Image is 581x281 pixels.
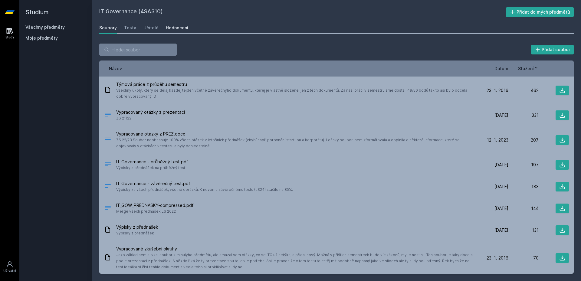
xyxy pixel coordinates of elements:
span: Moje předměty [25,35,58,41]
a: Učitelé [143,22,159,34]
a: Všechny předměty [25,25,65,30]
span: Vypracované zkušební okruhy [116,246,476,252]
a: Soubory [99,22,117,34]
h2: IT Governance (4SA310) [99,7,506,17]
span: Jako základ sem si vzal soubor z minulýho předmětu, ale smazal sem otázky, co se ITG už netýkaj a... [116,252,476,270]
span: [DATE] [494,184,508,190]
div: Uživatel [3,269,16,273]
a: Study [1,24,18,43]
span: IT_GOW_PREDNASKY-compressed.pdf [116,202,194,208]
span: ZS 22/23 Soubor neobsahuje 100% všech otázek z letošních přednášek (chybí např. porovnání startup... [116,137,476,149]
div: PDF [104,182,111,191]
div: 207 [508,137,539,143]
div: Soubory [99,25,117,31]
div: Hodnocení [166,25,188,31]
span: Výpisky za všech přednášek, včetně obrázků. K novému závěrečnému testu (LS24) stačilo na 85%. [116,187,293,193]
div: Study [5,35,14,40]
div: Učitelé [143,25,159,31]
span: Všechny úkoly, který se dělaj každej tejden včetně závěrečnýho dokumentu, kterej je vlastně slože... [116,87,476,100]
span: [DATE] [494,205,508,211]
span: IT Governance - průběžný test.pdf [116,159,188,165]
div: 183 [508,184,539,190]
span: 23. 1. 2016 [487,87,508,93]
span: [DATE] [494,112,508,118]
div: PDF [104,204,111,213]
a: Uživatel [1,258,18,276]
input: Hledej soubor [99,44,177,56]
span: Týmová práce z průběhu semestru [116,81,476,87]
button: Přidat soubor [531,45,574,54]
div: 462 [508,87,539,93]
div: DOCX [104,136,111,145]
div: 70 [508,255,539,261]
button: Stažení [518,65,539,72]
span: [DATE] [494,227,508,233]
div: 331 [508,112,539,118]
span: Merge všech prednášek LS 2022 [116,208,194,214]
button: Název [109,65,122,72]
a: Hodnocení [166,22,188,34]
span: Vypracovane otazky z PREZ.docx [116,131,476,137]
div: .DOCX [104,111,111,120]
span: Stažení [518,65,534,72]
span: Výpisky z přednášek [116,224,158,230]
div: PDF [104,161,111,169]
button: Přidat do mých předmětů [506,7,574,17]
span: 12. 1. 2023 [487,137,508,143]
span: Výpisky z přednášek na průběžný test [116,165,188,171]
div: 131 [508,227,539,233]
span: ZS 21/22 [116,115,185,121]
a: Testy [124,22,136,34]
span: [DATE] [494,162,508,168]
div: 144 [508,205,539,211]
span: Vypracovaný otázky z prezentací [116,109,185,115]
div: 197 [508,162,539,168]
div: Testy [124,25,136,31]
span: IT Governance - závěrečný test.pdf [116,181,293,187]
span: 23. 1. 2016 [487,255,508,261]
span: Výpisky z přednášek [116,230,158,236]
button: Datum [494,65,508,72]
